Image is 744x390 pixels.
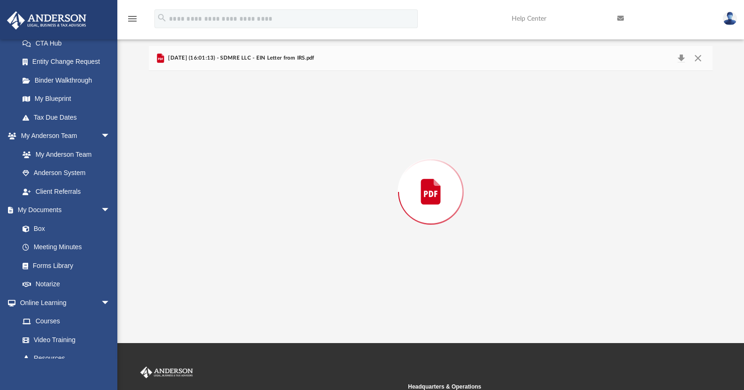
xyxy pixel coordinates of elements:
a: Notarize [13,275,120,294]
a: Box [13,219,115,238]
a: CTA Hub [13,34,124,53]
a: Video Training [13,330,115,349]
a: Tax Due Dates [13,108,124,127]
a: Entity Change Request [13,53,124,71]
a: My Anderson Teamarrow_drop_down [7,127,120,145]
img: Anderson Advisors Platinum Portal [4,11,89,30]
button: Download [673,52,690,65]
a: Courses [13,312,120,331]
span: arrow_drop_down [101,127,120,146]
a: Anderson System [13,164,120,183]
img: User Pic [723,12,737,25]
i: search [157,13,167,23]
a: Forms Library [13,256,115,275]
a: Client Referrals [13,182,120,201]
button: Close [690,52,706,65]
span: arrow_drop_down [101,293,120,313]
a: My Blueprint [13,90,120,108]
a: Online Learningarrow_drop_down [7,293,120,312]
a: My Documentsarrow_drop_down [7,201,120,220]
i: menu [127,13,138,24]
a: menu [127,18,138,24]
a: Resources [13,349,120,368]
div: Preview [149,46,713,313]
span: [DATE] (16:01:13) - SDMRE LLC - EIN Letter from IRS.pdf [166,54,314,62]
span: arrow_drop_down [101,201,120,220]
a: Binder Walkthrough [13,71,124,90]
a: My Anderson Team [13,145,115,164]
a: Meeting Minutes [13,238,120,257]
img: Anderson Advisors Platinum Portal [138,367,195,379]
